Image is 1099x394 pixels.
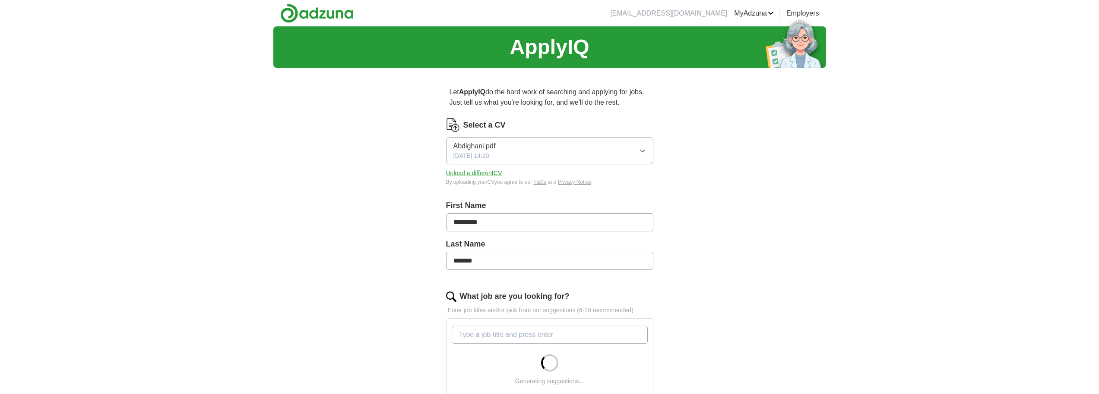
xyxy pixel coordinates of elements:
[460,291,570,302] label: What job are you looking for?
[453,141,496,151] span: Abdighani.pdf
[446,306,653,315] p: Enter job titles and/or pick from our suggestions (6-10 recommended)
[446,178,653,186] div: By uploading your CV you agree to our and .
[533,179,546,185] a: T&Cs
[446,238,653,250] label: Last Name
[446,118,460,132] img: CV Icon
[515,377,584,386] div: Generating suggestions...
[459,88,485,96] strong: ApplyIQ
[446,137,653,164] button: Abdighani.pdf[DATE] 14:20
[610,8,727,19] li: [EMAIL_ADDRESS][DOMAIN_NAME]
[446,169,502,178] button: Upload a differentCV
[446,200,653,211] label: First Name
[734,8,774,19] a: MyAdzuna
[558,179,591,185] a: Privacy Notice
[280,3,354,23] img: Adzuna logo
[452,326,648,344] input: Type a job title and press enter
[446,83,653,111] p: Let do the hard work of searching and applying for jobs. Just tell us what you're looking for, an...
[463,119,506,131] label: Select a CV
[446,291,456,302] img: search.png
[510,32,589,63] h1: ApplyIQ
[453,151,489,160] span: [DATE] 14:20
[786,8,819,19] a: Employers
